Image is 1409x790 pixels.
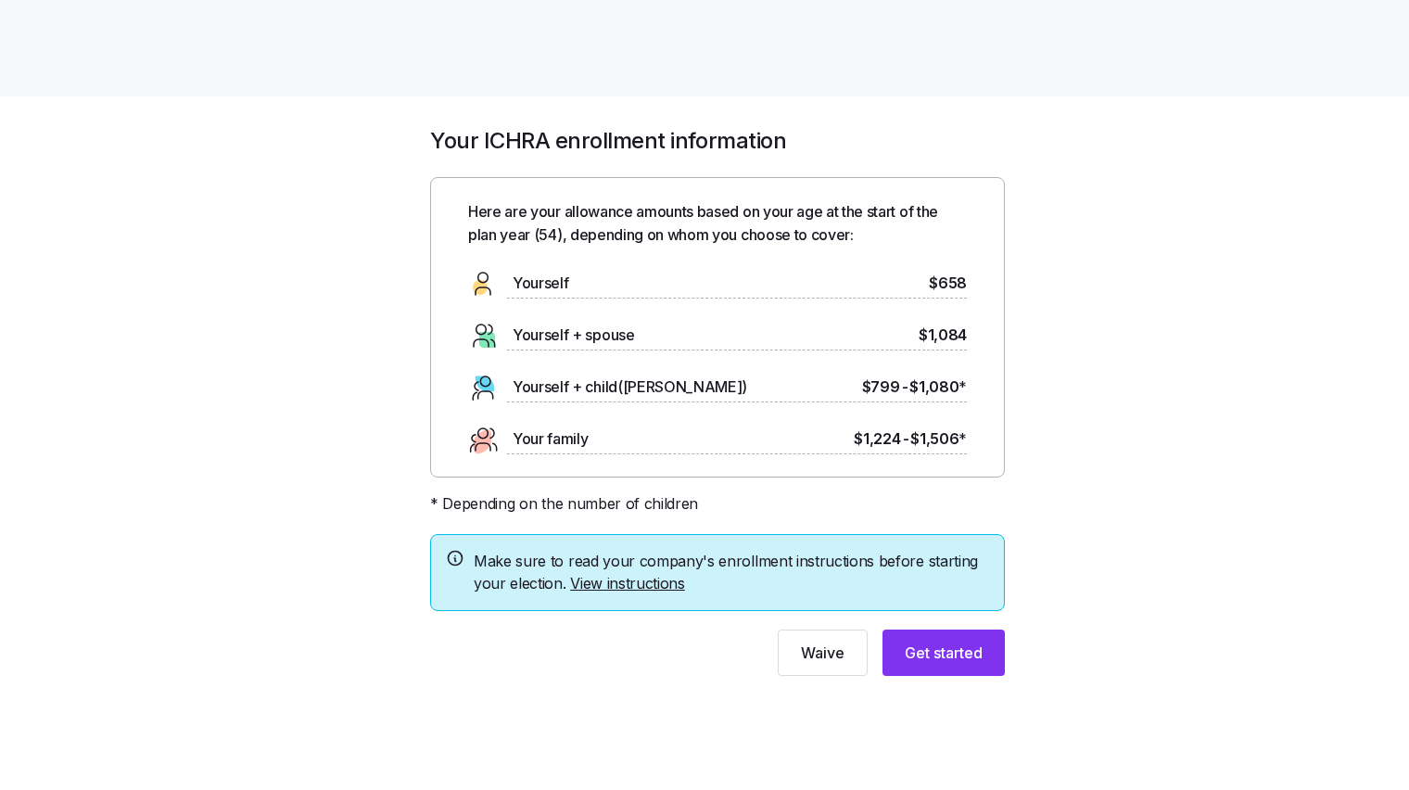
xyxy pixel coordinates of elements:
span: Get started [905,642,983,664]
span: * Depending on the number of children [430,492,698,516]
span: $799 [862,376,900,399]
span: $658 [929,272,967,295]
span: $1,224 [854,427,900,451]
button: Get started [882,630,1005,676]
button: Waive [778,630,868,676]
span: Here are your allowance amounts based on your age at the start of the plan year ( 54 ), depending... [468,200,967,247]
span: Waive [801,642,844,664]
span: $1,080 [909,376,967,399]
span: Yourself [513,272,568,295]
span: $1,506 [910,427,967,451]
span: Your family [513,427,588,451]
span: Yourself + spouse [513,324,635,347]
span: Make sure to read your company's enrollment instructions before starting your election. [474,550,989,596]
h1: Your ICHRA enrollment information [430,126,1005,155]
a: View instructions [570,574,685,592]
span: - [902,376,908,399]
span: Yourself + child([PERSON_NAME]) [513,376,747,399]
span: $1,084 [919,324,967,347]
span: - [903,427,909,451]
